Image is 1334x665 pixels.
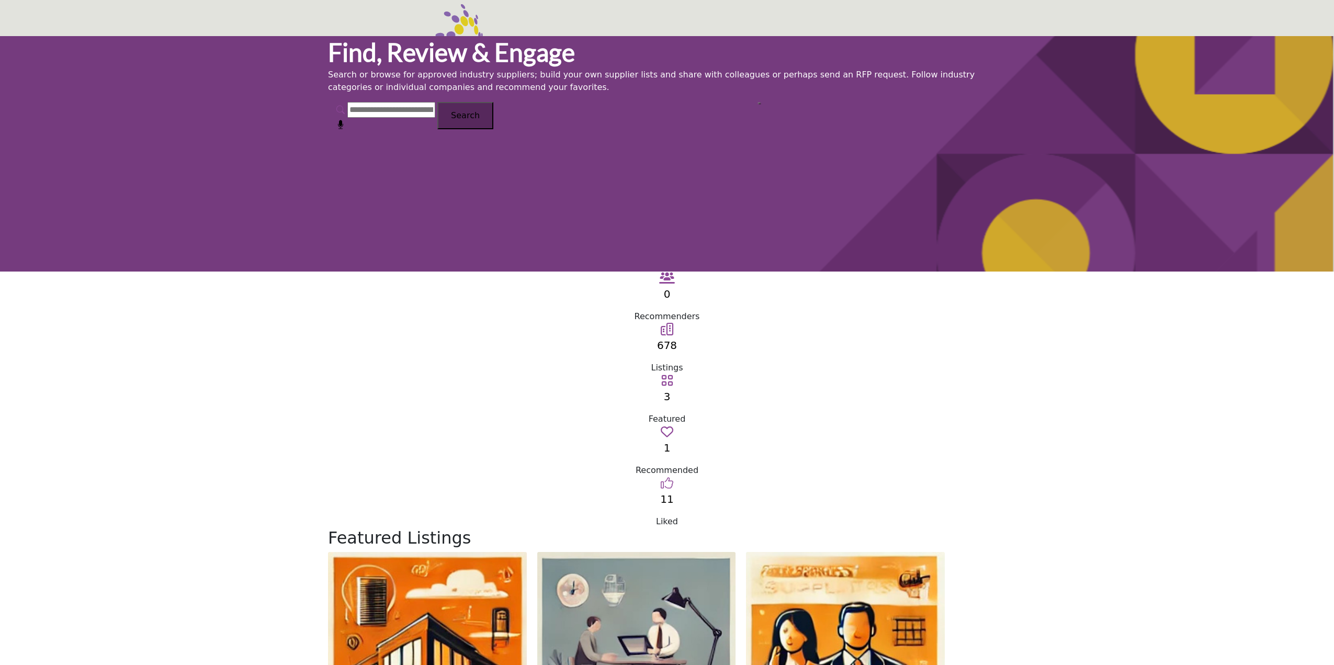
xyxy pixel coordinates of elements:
[328,464,1006,477] div: Recommended
[659,275,675,285] a: View Recommenders
[328,36,1006,69] h1: Find, Review & Engage
[437,102,493,129] button: Search
[661,477,673,489] i: Go to Liked
[657,339,677,352] a: 678
[328,310,1006,323] div: Recommenders
[451,110,480,120] span: Search
[328,515,1006,528] div: Liked
[328,362,1006,374] div: Listings
[328,4,506,108] img: Site Logo
[661,377,673,387] a: Go to Featured
[660,493,673,505] a: 11
[328,528,1006,548] h2: Featured Listings
[664,390,671,403] a: 3
[328,413,1006,425] div: Featured
[664,288,671,300] a: 0
[661,429,673,438] a: Go to Recommended
[328,69,1006,94] p: Search or browse for approved industry suppliers; build your own supplier lists and share with co...
[664,442,671,454] a: 1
